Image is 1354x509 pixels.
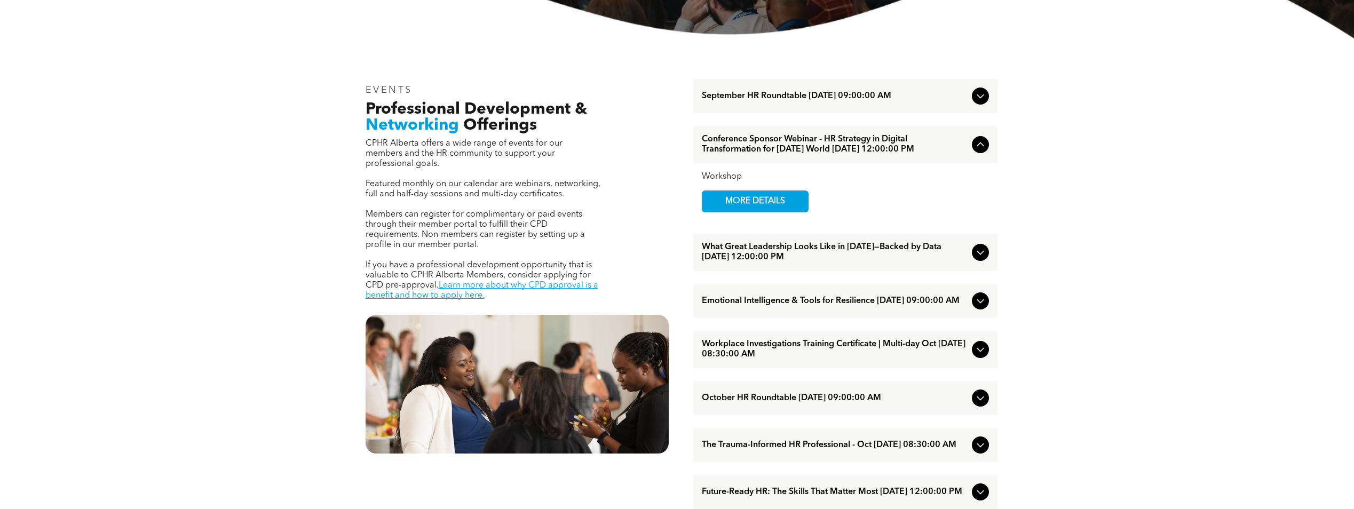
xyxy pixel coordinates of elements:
[366,210,585,249] span: Members can register for complimentary or paid events through their member portal to fulfill thei...
[702,172,989,182] div: Workshop
[702,190,809,212] a: MORE DETAILS
[366,139,563,168] span: CPHR Alberta offers a wide range of events for our members and the HR community to support your p...
[702,440,968,450] span: The Trauma-Informed HR Professional - Oct [DATE] 08:30:00 AM
[366,261,592,290] span: If you have a professional development opportunity that is valuable to CPHR Alberta Members, cons...
[702,339,968,360] span: Workplace Investigations Training Certificate | Multi-day Oct [DATE] 08:30:00 AM
[702,242,968,263] span: What Great Leadership Looks Like in [DATE]—Backed by Data [DATE] 12:00:00 PM
[366,180,600,198] span: Featured monthly on our calendar are webinars, networking, full and half-day sessions and multi-d...
[702,393,968,403] span: October HR Roundtable [DATE] 09:00:00 AM
[366,117,459,133] span: Networking
[713,191,797,212] span: MORE DETAILS
[366,101,587,117] span: Professional Development &
[702,296,968,306] span: Emotional Intelligence & Tools for Resilience [DATE] 09:00:00 AM
[463,117,537,133] span: Offerings
[702,91,968,101] span: September HR Roundtable [DATE] 09:00:00 AM
[702,134,968,155] span: Conference Sponsor Webinar - HR Strategy in Digital Transformation for [DATE] World [DATE] 12:00:...
[366,281,598,300] a: Learn more about why CPD approval is a benefit and how to apply here.
[366,85,413,95] span: EVENTS
[702,487,968,497] span: Future-Ready HR: The Skills That Matter Most [DATE] 12:00:00 PM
